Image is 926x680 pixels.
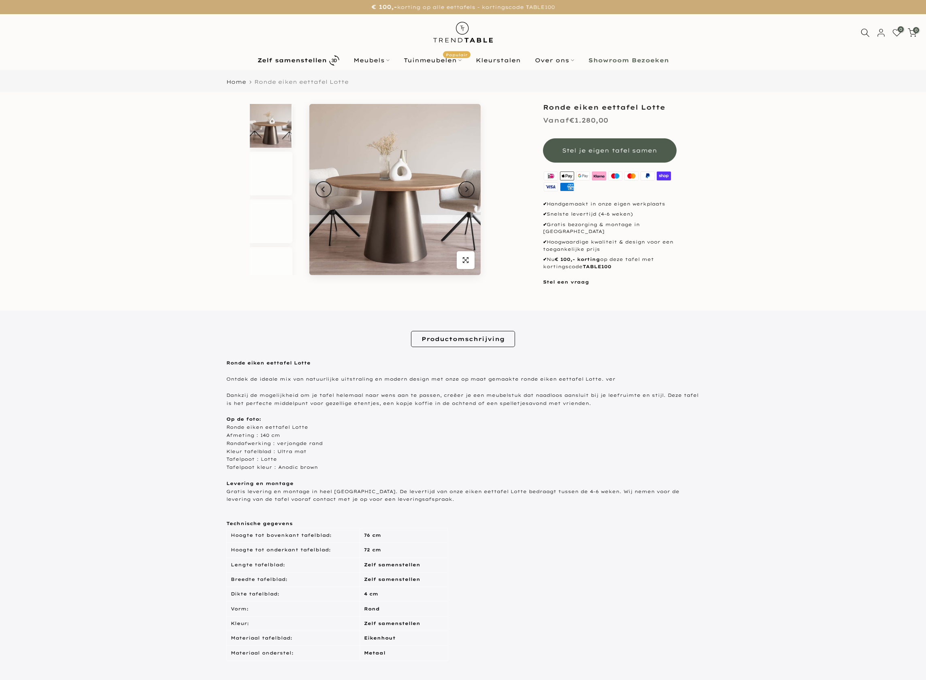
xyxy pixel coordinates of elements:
p: Hoogwaardige kwaliteit & design voor een toegankelijke prijs [543,239,677,253]
strong: Zelf samenstellen [364,576,420,582]
p: korting op alle eettafels - kortingscode TABLE100 [10,2,916,12]
strong: Rond [364,606,379,612]
iframe: toggle-frame [1,639,41,679]
strong: ✔ [543,211,547,217]
strong: € 100,- [371,3,397,11]
div: Tafelpoot kleur : Anodic brown [226,464,700,472]
td: Kleur: [226,616,360,631]
img: klarna [591,171,607,182]
strong: Metaal [364,650,385,656]
strong: ✔ [543,201,547,207]
img: master [624,171,640,182]
button: Stel je eigen tafel samen [543,138,677,163]
div: €1.280,00 [543,114,608,126]
span: Vanaf [543,116,569,124]
strong: ✔ [543,239,547,245]
td: Vorm: [226,602,360,616]
img: Ronde eiken eettafel lotte anordic brown [309,104,481,275]
td: Materiaal onderstel: [226,646,360,660]
p: Handgemaakt in onze eigen werkplaats [543,201,677,208]
span: Hoogte tot bovenkant tafelblad: [231,532,332,538]
span: Stel je eigen tafel samen [562,147,657,154]
span: 0 [913,27,919,33]
img: ideal [543,171,559,182]
p: Snelste levertijd (4-6 weken) [543,211,677,218]
img: apple pay [559,171,575,182]
span: Hoogte tot onderkant tafelblad: [231,547,331,553]
strong: € 100,- korting [555,256,600,262]
p: Nu op deze tafel met kortingscode [543,256,677,270]
td: Materiaal tafelblad: [226,631,360,646]
strong: 72 cm [364,547,381,553]
a: Meubels [346,55,396,65]
img: maestro [607,171,624,182]
h1: Ronde eiken eettafel Lotte [543,104,677,110]
a: Stel een vraag [543,279,589,285]
p: Dankzij de mogelijkheid om je tafel helemaal naar wens aan te passen, creëer je een meubelstuk da... [226,392,700,408]
strong: Ronde eiken eettafel Lotte [226,360,311,366]
img: google pay [575,171,591,182]
a: TuinmeubelenPopulair [396,55,468,65]
a: Zelf samenstellen [250,53,346,68]
a: Kleurstalen [468,55,528,65]
a: Over ons [528,55,581,65]
strong: Eikenhout [364,635,396,641]
button: Previous [315,181,332,197]
span: Dikte tafelblad: [231,591,279,597]
strong: 4 cm [364,591,378,597]
img: american express [559,182,575,193]
a: Productomschrijving [411,331,515,347]
img: visa [543,182,559,193]
strong: Zelf samenstellen [364,621,420,626]
img: trend-table [428,14,498,50]
strong: ✔ [543,222,547,227]
div: Tafelpoot : Lotte [226,455,700,464]
img: paypal [639,171,656,182]
span: Ronde eiken eettafel Lotte [254,78,349,85]
strong: ✔ [543,256,547,262]
img: Ronde eiken eettafel lotte anordic brown [250,104,292,148]
b: Op de foto: [226,416,261,422]
strong: TABLE100 [583,264,611,269]
img: shopify pay [656,171,672,182]
span: Populair [443,51,470,58]
b: Showroom Bezoeken [588,57,669,63]
div: Afmeting : 140 cm [226,432,700,440]
strong: Zelf samenstellen [364,562,420,568]
span: Ontdek de ideale mix van natuurlijke uitstraling en modern design met onze op maat gemaakte ronde... [226,376,615,382]
a: 0 [908,28,917,37]
strong: Levering en montage [226,481,294,486]
div: Gratis levering en montage in heel [GEOGRAPHIC_DATA]. De levertijd van onze eiken eettafel Lotte ... [226,488,700,504]
p: Gratis bezorging & montage in [GEOGRAPHIC_DATA] [543,221,677,235]
b: Zelf samenstellen [258,57,327,63]
td: Lengte tafelblad: [226,557,360,572]
span: 0 [898,26,904,32]
strong: Technische gegevens [226,521,293,526]
a: 0 [892,28,901,37]
button: Next [458,181,475,197]
div: Kleur tafelblad : Ultra mat [226,448,700,456]
div: Ronde eiken eettafel Lotte [226,424,700,432]
div: Randafwerking : verjongde rand [226,440,700,448]
a: Showroom Bezoeken [581,55,676,65]
strong: 76 cm [364,532,381,538]
span: Breedte tafelblad: [231,576,287,582]
a: Home [226,79,246,85]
